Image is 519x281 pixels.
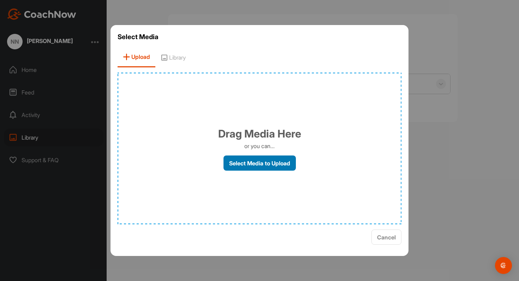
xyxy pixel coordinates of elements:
h1: Drag Media Here [218,126,301,142]
p: or you can... [244,142,275,150]
span: Library [155,47,191,67]
span: Upload [118,47,155,67]
span: Cancel [377,234,396,241]
label: Select Media to Upload [223,155,296,171]
h3: Select Media [118,32,401,42]
button: Cancel [371,230,401,245]
div: Open Intercom Messenger [495,257,512,274]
